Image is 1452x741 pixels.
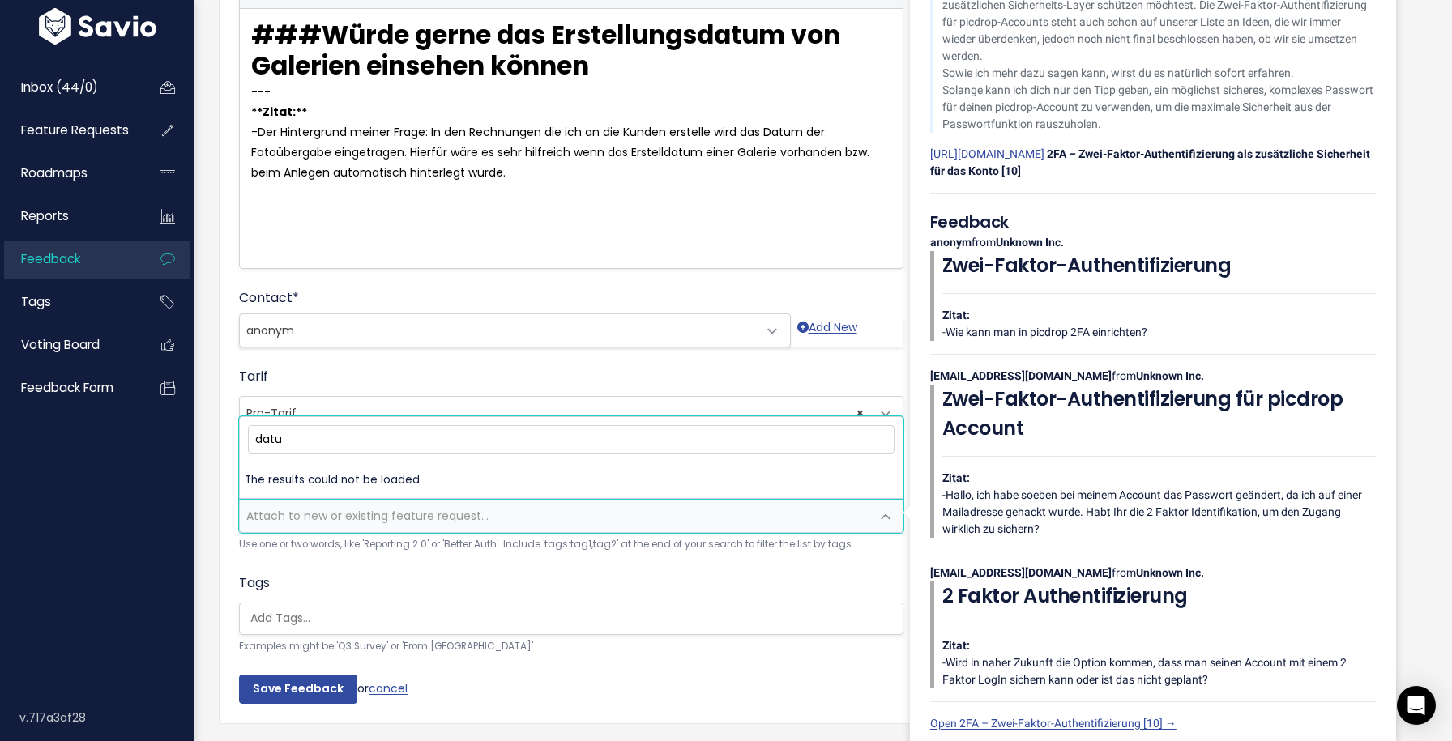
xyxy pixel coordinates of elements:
[19,696,194,739] div: v.717a3af28
[930,147,1044,160] a: [URL][DOMAIN_NAME]
[996,236,1064,249] strong: Unknown Inc.
[239,396,903,430] span: Pro-Tarif
[930,566,1112,579] strong: [EMAIL_ADDRESS][DOMAIN_NAME]
[4,69,135,106] a: Inbox (44/0)
[942,251,1376,280] h3: Zwei-Faktor-Authentifizierung
[369,680,408,696] a: cancel
[797,317,857,347] a: Add New
[4,155,135,192] a: Roadmaps
[4,112,135,149] a: Feature Requests
[930,369,1112,382] strong: [EMAIL_ADDRESS][DOMAIN_NAME]
[856,397,864,429] span: ×
[942,309,970,322] strong: Zitat:
[251,17,322,53] span: ###
[930,717,1177,730] a: Open 2FA – Zwei-Faktor-Authentifizierung [10] →
[1136,369,1204,382] strong: Unknown Inc.
[1136,566,1204,579] strong: Unknown Inc.
[21,164,88,181] span: Roadmaps
[239,638,903,655] small: Examples might be 'Q3 Survey' or 'From [GEOGRAPHIC_DATA]'
[244,610,907,627] input: Add Tags...
[930,147,1370,177] strong: 2FA – Zwei-Faktor-Authentifizierung als zusätzliche Sicherheit für das Konto [10]
[4,283,135,321] a: Tags
[246,322,294,339] span: anonym
[263,104,296,120] span: Zitat:
[239,675,357,704] input: Save Feedback
[21,207,69,224] span: Reports
[4,369,135,407] a: Feedback form
[240,462,903,498] li: The results could not be loaded.
[240,314,758,347] span: anonym
[251,17,846,83] span: Würde gerne das Erstellungsdatum von Galerien einsehen können
[246,508,489,524] span: Attach to new or existing feature request...
[942,471,970,484] strong: Zitat:
[942,581,1376,611] h3: 2 Faktor Authentifizierung
[4,326,135,364] a: Voting Board
[21,293,51,310] span: Tags
[942,639,970,652] strong: Zitat:
[35,8,160,45] img: logo-white.9d6f32f41409.svg
[942,385,1376,443] h3: Zwei-Faktor-Authentifizierung für picdrop Account
[21,79,98,96] span: Inbox (44/0)
[239,288,299,308] label: Contact
[4,198,135,235] a: Reports
[4,241,135,278] a: Feedback
[240,397,870,429] span: Pro-Tarif
[21,379,113,396] span: Feedback form
[239,367,268,386] label: Tarif
[942,307,1376,341] p: -Wie kann man in picdrop 2FA einrichten?
[21,250,80,267] span: Feedback
[930,210,1376,234] h5: Feedback
[251,124,873,181] span: -Der Hintergrund meiner Frage: In den Rechnungen die ich an die Kunden erstelle wird das Datum de...
[942,637,1376,688] p: -Wird in naher Zukunft die Option kommen, dass man seinen Account mit einem 2 Faktor LogIn sicher...
[239,573,270,593] label: Tags
[239,536,903,553] small: Use one or two words, like 'Reporting 2.0' or 'Better Auth'. Include 'tags:tag1,tag2' at the end ...
[21,121,129,138] span: Feature Requests
[942,470,1376,538] p: -Hallo, ich habe soeben bei meinem Account das Passwort geändert, da ich auf einer Mailadresse ge...
[239,313,791,347] span: anonym
[21,336,100,353] span: Voting Board
[1397,686,1436,725] div: Open Intercom Messenger
[930,236,972,249] strong: anonym
[251,83,271,100] span: ---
